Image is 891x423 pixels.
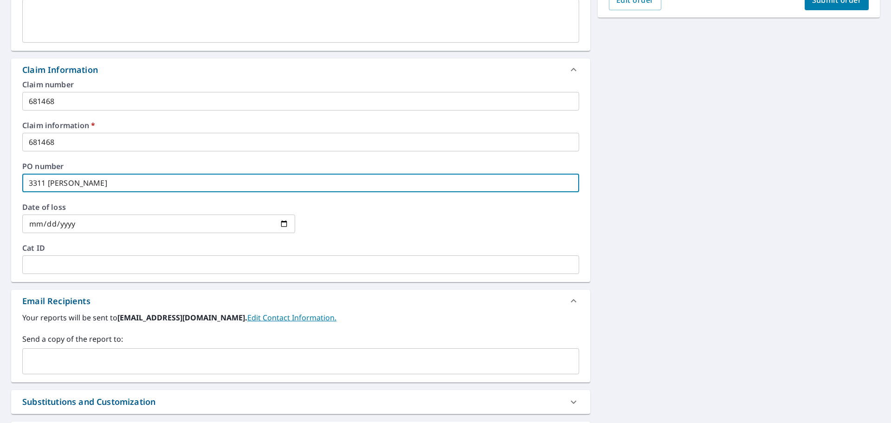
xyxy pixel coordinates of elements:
div: Claim Information [11,59,590,81]
b: [EMAIL_ADDRESS][DOMAIN_NAME]. [117,312,247,323]
label: Cat ID [22,244,579,252]
div: Substitutions and Customization [22,396,155,408]
a: EditContactInfo [247,312,336,323]
label: Claim information [22,122,579,129]
div: Claim Information [22,64,98,76]
label: Claim number [22,81,579,88]
label: Your reports will be sent to [22,312,579,323]
div: Email Recipients [22,295,90,307]
div: Email Recipients [11,290,590,312]
div: Substitutions and Customization [11,390,590,414]
label: PO number [22,163,579,170]
label: Send a copy of the report to: [22,333,579,345]
label: Date of loss [22,203,295,211]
